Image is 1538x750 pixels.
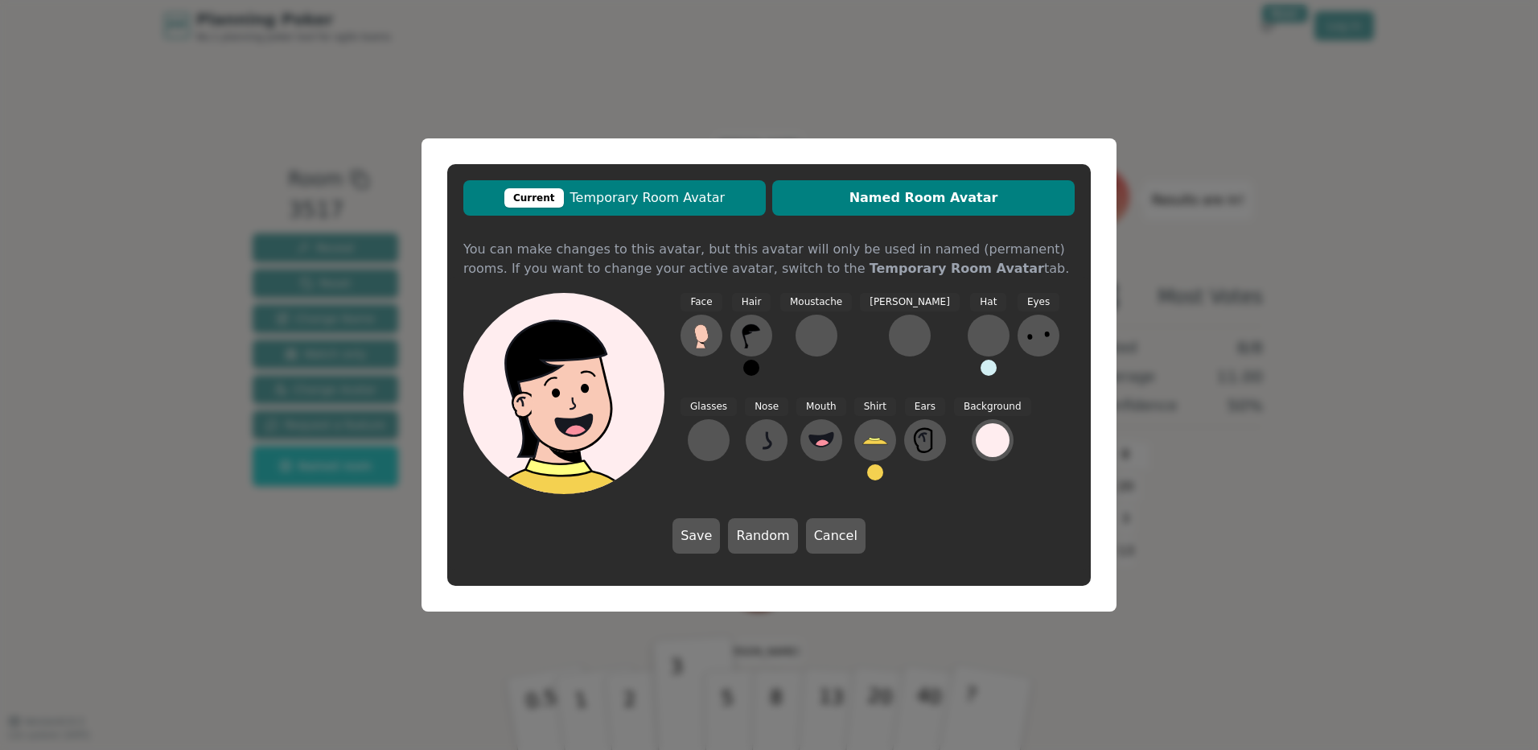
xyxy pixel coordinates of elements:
[796,398,846,416] span: Mouth
[463,180,766,216] button: CurrentTemporary Room Avatar
[1018,293,1059,311] span: Eyes
[954,398,1031,416] span: Background
[780,293,852,311] span: Moustache
[780,188,1067,208] span: Named Room Avatar
[854,398,896,416] span: Shirt
[806,518,866,554] button: Cancel
[772,180,1075,216] button: Named Room Avatar
[504,188,564,208] div: Current
[870,261,1044,276] b: Temporary Room Avatar
[860,293,960,311] span: [PERSON_NAME]
[681,398,737,416] span: Glasses
[728,518,797,554] button: Random
[672,518,720,554] button: Save
[905,398,945,416] span: Ears
[732,293,771,311] span: Hair
[681,293,722,311] span: Face
[745,398,788,416] span: Nose
[471,188,758,208] span: Temporary Room Avatar
[463,240,1075,253] div: You can make changes to this avatar, but this avatar will only be used in named (permanent) rooms...
[970,293,1006,311] span: Hat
